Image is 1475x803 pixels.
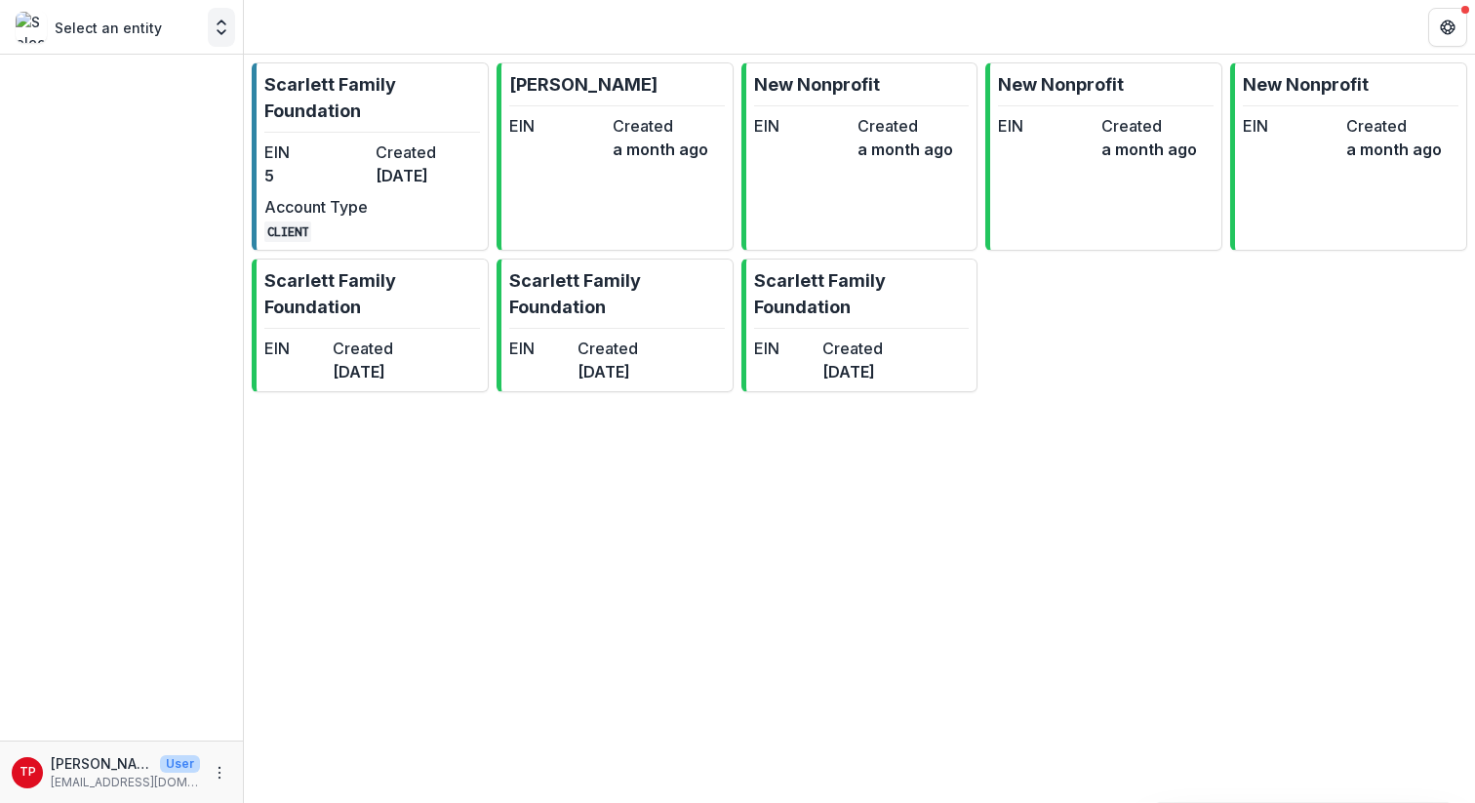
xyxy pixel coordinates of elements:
dt: Account Type [264,195,368,219]
p: [PERSON_NAME] [509,71,658,98]
a: Scarlett Family FoundationEINCreated[DATE] [252,259,489,392]
div: Tom Parrish [20,766,36,779]
p: Scarlett Family Foundation [509,267,725,320]
button: More [208,761,231,784]
p: Scarlett Family Foundation [264,71,480,124]
dd: 5 [264,164,368,187]
p: New Nonprofit [998,71,1124,98]
img: Select an entity [16,12,47,43]
a: Scarlett Family FoundationEINCreated[DATE] [741,259,978,392]
p: User [160,755,200,773]
dt: EIN [509,114,605,138]
dd: a month ago [613,138,708,161]
dt: EIN [509,337,570,360]
dt: Created [333,337,393,360]
p: Select an entity [55,18,162,38]
dd: [DATE] [333,360,393,383]
a: Scarlett Family FoundationEINCreated[DATE] [497,259,734,392]
a: New NonprofitEINCreateda month ago [741,62,978,251]
button: Open entity switcher [208,8,235,47]
dt: Created [376,141,479,164]
p: [PERSON_NAME] [51,753,152,774]
dd: a month ago [857,138,953,161]
dt: EIN [754,114,850,138]
dd: [DATE] [578,360,638,383]
dd: [DATE] [376,164,479,187]
dt: Created [613,114,708,138]
p: New Nonprofit [754,71,880,98]
dt: EIN [998,114,1094,138]
p: Scarlett Family Foundation [264,267,480,320]
p: [EMAIL_ADDRESS][DOMAIN_NAME] [51,774,200,791]
button: Get Help [1428,8,1467,47]
dt: EIN [264,141,368,164]
a: Scarlett Family FoundationEIN5Created[DATE]Account TypeCLIENT [252,62,489,251]
a: [PERSON_NAME]EINCreateda month ago [497,62,734,251]
dt: Created [857,114,953,138]
code: CLIENT [264,221,311,242]
p: Scarlett Family Foundation [754,267,970,320]
dt: EIN [264,337,325,360]
dd: [DATE] [822,360,883,383]
dt: EIN [754,337,815,360]
dt: Created [578,337,638,360]
dt: Created [822,337,883,360]
a: New NonprofitEINCreateda month ago [985,62,1222,251]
